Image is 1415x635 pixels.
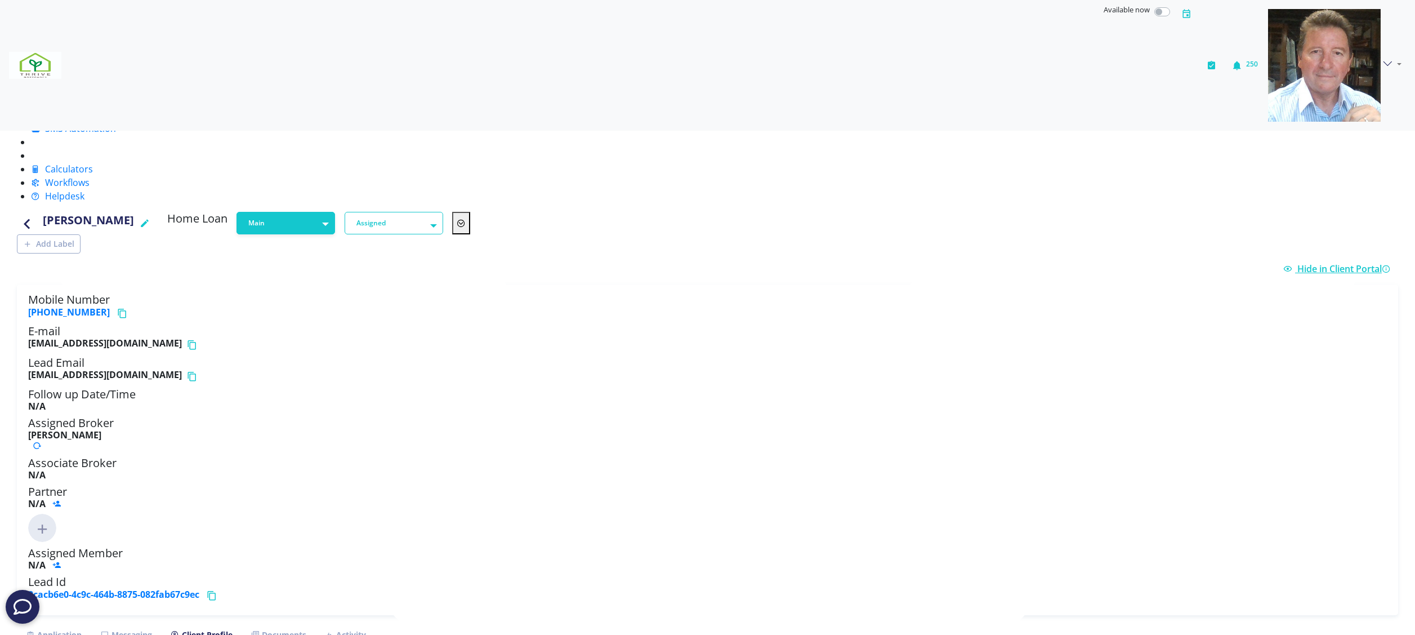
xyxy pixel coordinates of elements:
b: [EMAIL_ADDRESS][DOMAIN_NAME] [28,370,182,383]
a: Workflows [31,176,90,189]
span: 250 [1246,59,1258,69]
a: Calculators [31,163,93,175]
b: [PERSON_NAME] [28,429,101,441]
span: Helpdesk [45,190,84,202]
span: Follow up Date/Time [28,387,136,402]
button: Copy email [186,338,202,352]
button: Main [236,212,335,234]
h5: Assigned Broker [28,416,1387,451]
h4: [PERSON_NAME] [43,212,134,234]
h5: Mobile Number [28,293,1387,320]
span: Calculators [45,163,93,175]
h5: Assigned Member [28,547,1387,571]
h5: Partner [28,485,1387,509]
h5: Lead Email [28,356,1387,383]
h5: Home Loan [167,212,227,230]
span: Hide in Client Portal [1297,263,1394,275]
button: Copy lead id [206,589,221,602]
h5: Lead Id [28,575,1387,602]
h5: Associate Broker [28,456,1387,481]
span: Workflows [45,176,90,189]
a: Helpdesk [31,190,84,202]
a: SMS Automation [31,122,116,135]
a: Hide in Client Portal [1283,263,1394,275]
b: N/A [28,498,46,510]
h5: E-mail [28,325,1387,352]
button: Copy phone [117,307,132,320]
button: Copy email [186,370,202,383]
img: Click to add new member [28,514,56,542]
a: 2cacb6e0-4c9c-464b-8875-082fab67c9ec [28,588,199,601]
b: [EMAIL_ADDRESS][DOMAIN_NAME] [28,338,182,352]
button: Add Label [17,234,81,254]
b: N/A [28,400,46,412]
button: Assigned [345,212,443,234]
b: N/A [28,559,46,571]
button: 250 [1226,5,1264,126]
b: N/A [28,469,46,481]
img: 7ef6f553-fa6a-4c30-bc82-24974be04ac6-637908507574932421.png [9,52,61,79]
span: Available now [1104,5,1150,15]
img: 05ee49a5-7a20-4666-9e8c-f1b57a6951a1-637908577730117354.png [1268,9,1381,122]
a: [PHONE_NUMBER] [28,306,110,318]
